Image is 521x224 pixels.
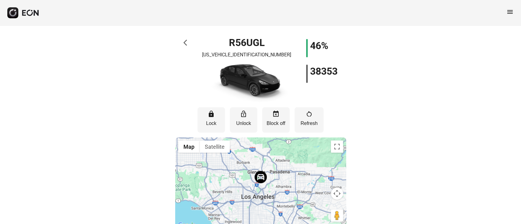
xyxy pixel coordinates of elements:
button: Block off [262,107,290,133]
span: menu [506,8,514,16]
button: Unlock [230,107,257,133]
button: Refresh [295,107,324,133]
span: lock_open [240,110,247,118]
button: Show street map [178,140,200,153]
button: Map camera controls [331,187,343,200]
p: [US_VEHICLE_IDENTIFICATION_NUMBER] [202,51,291,59]
span: lock [208,110,215,118]
h1: 46% [310,42,328,49]
button: Lock [197,107,225,133]
button: Show satellite imagery [200,140,230,153]
p: Unlock [233,120,254,127]
p: Lock [201,120,222,127]
span: event_busy [272,110,280,118]
span: arrow_back_ios [183,39,191,46]
h1: R56UGL [229,39,265,46]
p: Refresh [298,120,320,127]
span: restart_alt [306,110,313,118]
img: car [204,61,289,104]
button: Drag Pegman onto the map to open Street View [331,209,343,222]
p: Block off [265,120,287,127]
button: Toggle fullscreen view [331,140,343,153]
h1: 38353 [310,68,338,75]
